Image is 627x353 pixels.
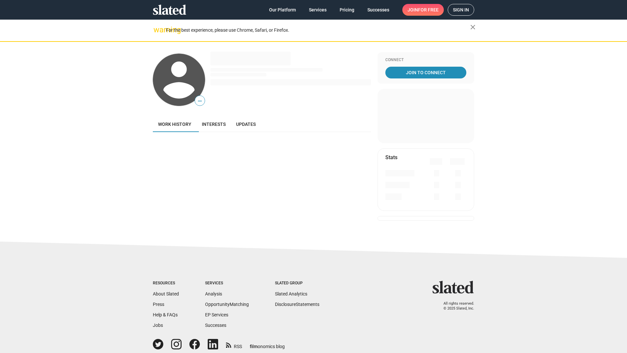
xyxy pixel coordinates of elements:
a: Successes [362,4,394,16]
p: All rights reserved. © 2025 Slated, Inc. [437,301,474,311]
a: Slated Analytics [275,291,307,296]
a: RSS [226,340,242,350]
span: Join To Connect [387,67,465,78]
a: Updates [231,116,261,132]
div: Slated Group [275,281,319,286]
div: Services [205,281,249,286]
a: DisclosureStatements [275,302,319,307]
a: Join To Connect [385,67,466,78]
span: film [250,344,258,349]
span: Our Platform [269,4,296,16]
div: Resources [153,281,179,286]
a: Joinfor free [402,4,444,16]
a: Our Platform [264,4,301,16]
mat-icon: warning [153,26,161,34]
a: Services [304,4,332,16]
span: Successes [367,4,389,16]
a: Jobs [153,323,163,328]
a: Work history [153,116,197,132]
span: Services [309,4,327,16]
a: Help & FAQs [153,312,178,317]
div: For the best experience, please use Chrome, Safari, or Firefox. [166,26,470,35]
a: filmonomics blog [250,338,285,350]
a: About Slated [153,291,179,296]
a: Successes [205,323,226,328]
span: Interests [202,122,226,127]
a: Sign in [448,4,474,16]
a: Interests [197,116,231,132]
div: Connect [385,58,466,63]
span: for free [418,4,439,16]
span: Join [408,4,439,16]
a: Pricing [334,4,360,16]
span: — [195,97,205,105]
mat-card-title: Stats [385,154,397,161]
a: Analysis [205,291,222,296]
a: EP Services [205,312,228,317]
mat-icon: close [469,23,477,31]
span: Pricing [340,4,354,16]
span: Updates [236,122,256,127]
a: OpportunityMatching [205,302,249,307]
span: Work history [158,122,191,127]
span: Sign in [453,4,469,15]
a: Press [153,302,164,307]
